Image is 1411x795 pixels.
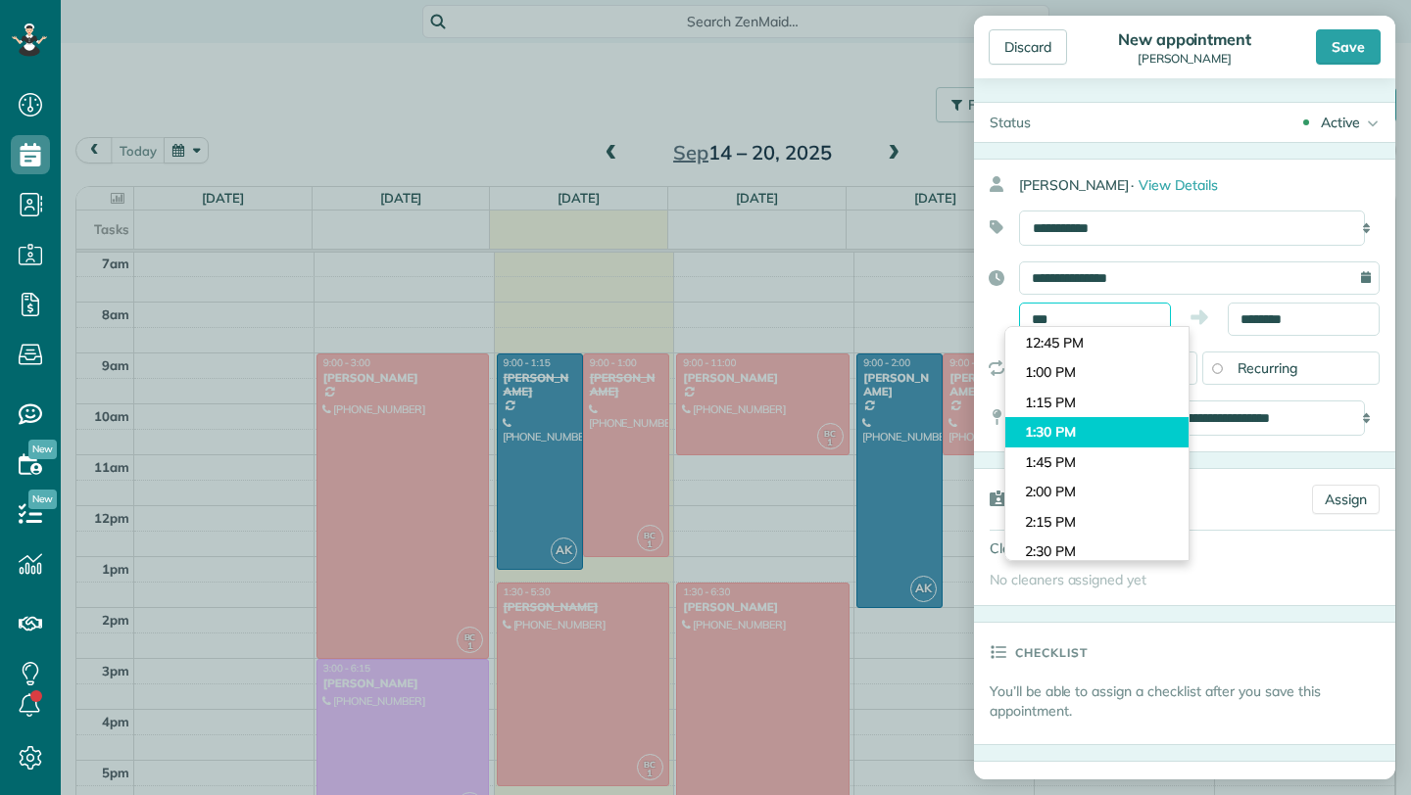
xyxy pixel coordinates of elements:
li: 2:15 PM [1005,507,1189,538]
div: [PERSON_NAME] [1019,167,1395,203]
span: Recurring [1238,359,1298,377]
p: You’ll be able to assign a checklist after you save this appointment. [990,681,1395,721]
span: New [28,490,57,509]
h3: Checklist [1015,623,1088,681]
li: 12:45 PM [1005,328,1189,358]
span: No cleaners assigned yet [990,571,1146,588]
li: 2:00 PM [1005,477,1189,507]
div: Status [974,103,1046,142]
div: [PERSON_NAME] [1112,52,1257,66]
li: 2:30 PM [1005,537,1189,567]
li: 1:45 PM [1005,447,1189,478]
div: Active [1321,113,1360,132]
input: Recurring [1212,363,1222,373]
div: Discard [989,29,1067,65]
div: Cleaners [974,531,1111,566]
a: Assign [1312,485,1380,514]
span: · [1131,176,1134,194]
div: New appointment [1112,29,1257,49]
span: New [28,440,57,459]
div: Save [1316,29,1381,65]
li: 1:15 PM [1005,388,1189,418]
li: 1:30 PM [1005,417,1189,447]
li: 1:00 PM [1005,357,1189,388]
span: View Details [1139,176,1218,194]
